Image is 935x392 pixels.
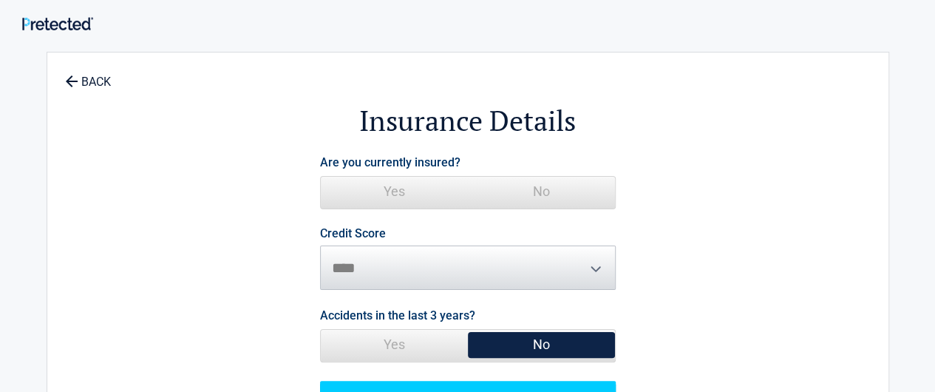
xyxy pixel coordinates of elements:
label: Accidents in the last 3 years? [320,305,475,325]
a: BACK [62,62,114,88]
span: Yes [321,330,468,359]
span: No [468,177,615,206]
label: Are you currently insured? [320,152,460,172]
span: Yes [321,177,468,206]
span: No [468,330,615,359]
img: Main Logo [22,17,93,30]
label: Credit Score [320,228,386,240]
h2: Insurance Details [129,102,807,140]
